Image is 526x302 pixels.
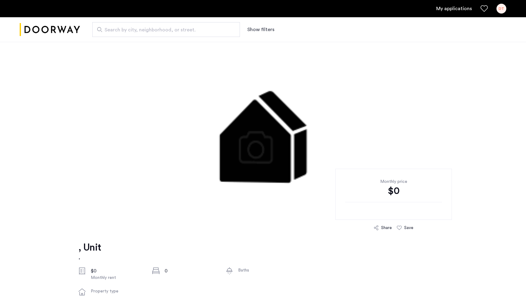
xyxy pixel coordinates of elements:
img: 2.gif [95,42,431,227]
img: logo [20,18,80,41]
div: 0 [165,267,216,275]
div: Monthly rent [91,275,142,281]
button: Show or hide filters [247,26,274,33]
h1: , Unit [78,241,101,254]
a: Cazamio logo [20,18,80,41]
div: $0 [345,185,442,197]
div: Baths [238,267,290,273]
a: Favorites [480,5,488,12]
input: Apartment Search [92,22,240,37]
div: Property type [91,288,142,294]
span: Search by city, neighborhood, or street. [105,26,223,34]
div: Monthly price [345,179,442,185]
div: DT [496,4,506,14]
div: $0 [91,267,142,275]
a: , Unit, [78,241,101,261]
div: Share [381,225,392,231]
h2: , [78,254,101,261]
div: Save [404,225,413,231]
a: My application [436,5,472,12]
